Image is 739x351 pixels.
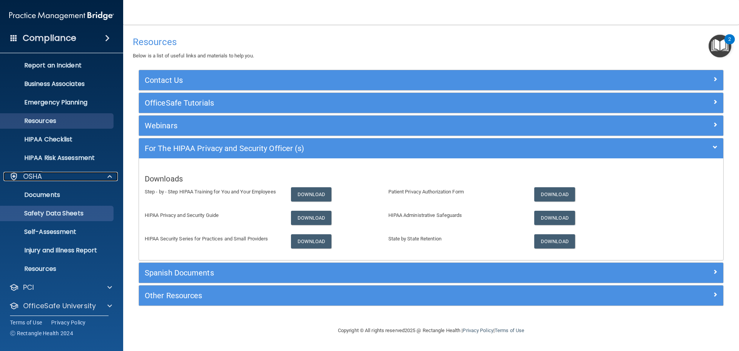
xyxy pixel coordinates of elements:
[5,62,110,69] p: Report an Incident
[145,74,717,86] a: Contact Us
[388,187,523,196] p: Patient Privacy Authorization Form
[5,117,110,125] p: Resources
[145,175,717,183] h5: Downloads
[5,154,110,162] p: HIPAA Risk Assessment
[606,296,730,327] iframe: Drift Widget Chat Controller
[291,187,332,202] a: Download
[145,76,572,84] h5: Contact Us
[145,187,279,196] p: Step - by - Step HIPAA Training for You and Your Employees
[145,119,717,132] a: Webinars
[145,267,717,279] a: Spanish Documents
[133,53,254,59] span: Below is a list of useful links and materials to help you.
[23,301,96,311] p: OfficeSafe University
[728,39,731,49] div: 2
[10,329,73,337] span: Ⓒ Rectangle Health 2024
[388,211,523,220] p: HIPAA Administrative Safeguards
[5,265,110,273] p: Resources
[709,35,731,57] button: Open Resource Center, 2 new notifications
[291,211,332,225] a: Download
[145,142,717,155] a: For The HIPAA Privacy and Security Officer (s)
[9,172,112,181] a: OSHA
[10,319,42,326] a: Terms of Use
[145,289,717,302] a: Other Resources
[145,211,279,220] p: HIPAA Privacy and Security Guide
[145,291,572,300] h5: Other Resources
[9,8,114,24] img: PMB logo
[291,318,572,343] div: Copyright © All rights reserved 2025 @ Rectangle Health | |
[5,247,110,254] p: Injury and Illness Report
[495,327,524,333] a: Terms of Use
[133,37,729,47] h4: Resources
[534,187,575,202] a: Download
[9,283,112,292] a: PCI
[23,33,76,44] h4: Compliance
[23,172,42,181] p: OSHA
[5,136,110,143] p: HIPAA Checklist
[388,234,523,244] p: State by State Retention
[534,211,575,225] a: Download
[5,210,110,217] p: Safety Data Sheets
[291,234,332,249] a: Download
[534,234,575,249] a: Download
[145,99,572,107] h5: OfficeSafe Tutorials
[5,80,110,88] p: Business Associates
[145,144,572,153] h5: For The HIPAA Privacy and Security Officer (s)
[23,283,34,292] p: PCI
[51,319,86,326] a: Privacy Policy
[9,301,112,311] a: OfficeSafe University
[145,269,572,277] h5: Spanish Documents
[145,234,279,244] p: HIPAA Security Series for Practices and Small Providers
[5,99,110,106] p: Emergency Planning
[5,191,110,199] p: Documents
[145,121,572,130] h5: Webinars
[5,228,110,236] p: Self-Assessment
[463,327,493,333] a: Privacy Policy
[145,97,717,109] a: OfficeSafe Tutorials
